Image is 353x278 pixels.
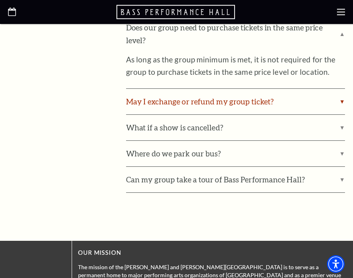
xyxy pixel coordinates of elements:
label: What if a show is cancelled? [126,115,345,140]
p: As long as the group minimum is met, it is not required for the group to purchase tickets in the ... [126,53,345,79]
div: Accessibility Menu [327,255,345,273]
label: Can my group take a tour of Bass Performance Hall? [126,167,345,192]
label: May I exchange or refund my group ticket? [126,89,345,114]
a: Open this option [116,4,237,20]
label: Does our group need to purchase tickets in the same price level? [126,15,345,53]
p: OUR MISSION [78,248,345,258]
a: Open this option [8,8,16,17]
label: Where do we park our bus? [126,141,345,166]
